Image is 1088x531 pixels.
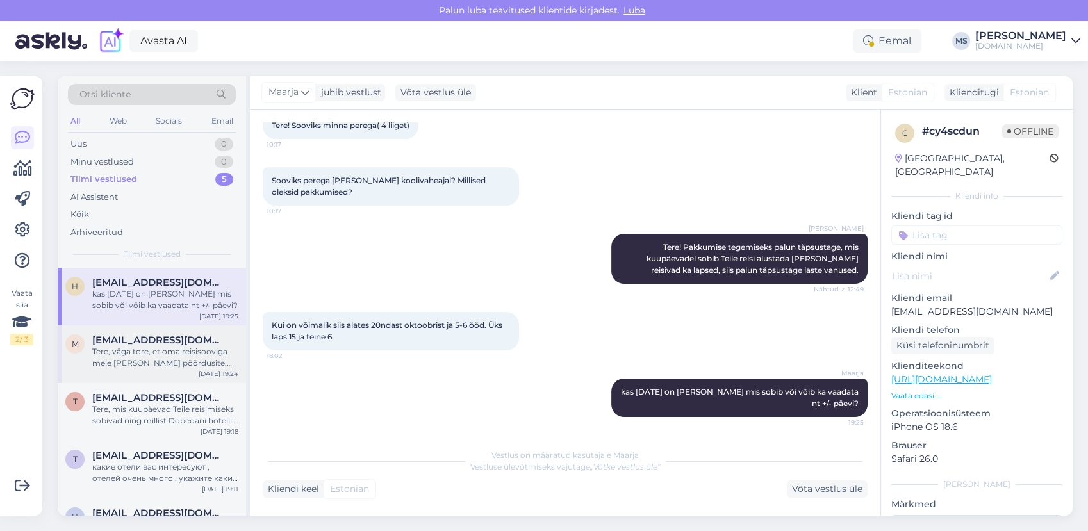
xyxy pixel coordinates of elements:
[470,462,661,471] span: Vestluse ülevõtmiseks vajutage
[975,31,1080,51] a: [PERSON_NAME][DOMAIN_NAME]
[395,84,476,101] div: Võta vestlus üle
[70,226,123,239] div: Arhiveeritud
[816,418,864,427] span: 19:25
[891,420,1062,434] p: iPhone OS 18.6
[215,138,233,151] div: 0
[92,346,238,369] div: Tere, väga tore, et oma reisisooviga meie [PERSON_NAME] pöördusite. Kuna hotellide valik on väga ...
[72,512,78,521] span: h
[10,334,33,345] div: 2 / 3
[891,373,992,385] a: [URL][DOMAIN_NAME]
[975,41,1066,51] div: [DOMAIN_NAME]
[891,359,1062,373] p: Klienditeekond
[92,277,226,288] span: helenkars1@gmail.com
[92,450,226,461] span: Tair.tuk@mail.ru
[215,173,233,186] div: 5
[68,113,83,129] div: All
[891,407,1062,420] p: Operatsioonisüsteem
[891,225,1062,245] input: Lisa tag
[272,320,504,341] span: Kui on võimalik siis alates 20ndast oktoobrist ja 5-6 ööd. Üks laps 15 ja teine 6.
[891,305,1062,318] p: [EMAIL_ADDRESS][DOMAIN_NAME]
[816,368,864,378] span: Maarja
[891,291,1062,305] p: Kliendi email
[1002,124,1059,138] span: Offline
[891,390,1062,402] p: Vaata edasi ...
[891,323,1062,337] p: Kliendi telefon
[92,404,238,427] div: Tere, mis kuupäevad Teile reisimiseks sobivad ning millist Dobedani hotelli silmas peate? Mitmele...
[202,484,238,494] div: [DATE] 19:11
[263,482,319,496] div: Kliendi keel
[92,392,226,404] span: Tair.tuk@mail.ru
[267,351,315,361] span: 18:02
[10,86,35,111] img: Askly Logo
[330,482,369,496] span: Estonian
[272,120,409,130] span: Tere! Sooviks minna perega( 4 liiget)
[153,113,185,129] div: Socials
[891,337,994,354] div: Küsi telefoninumbrit
[491,450,639,460] span: Vestlus on määratud kasutajale Maarja
[70,173,137,186] div: Tiimi vestlused
[891,439,1062,452] p: Brauser
[809,224,864,233] span: [PERSON_NAME]
[73,396,78,406] span: T
[72,281,78,291] span: h
[846,86,877,99] div: Klient
[891,478,1062,490] div: [PERSON_NAME]
[888,86,927,99] span: Estonian
[647,242,861,275] span: Tere! Pakkumise tegemiseks palun täpsustage, mis kuupäevadel sobib Teile reisi alustada [PERSON_N...
[892,269,1048,283] input: Lisa nimi
[72,339,79,348] span: m
[590,462,661,471] i: „Võtke vestlus üle”
[97,28,124,54] img: explore-ai
[922,124,1002,139] div: # cy4scdun
[92,507,226,519] span: helenhoolma@gmail.com
[891,250,1062,263] p: Kliendi nimi
[79,88,131,101] span: Otsi kliente
[620,4,649,16] span: Luba
[73,454,78,464] span: T
[952,32,970,50] div: MS
[215,156,233,168] div: 0
[621,387,861,408] span: kas [DATE] on [PERSON_NAME] mis sobib või võib ka vaadata nt +/- päevi?
[891,190,1062,202] div: Kliendi info
[209,113,236,129] div: Email
[787,480,868,498] div: Võta vestlus üle
[316,86,381,99] div: juhib vestlust
[267,140,315,149] span: 10:17
[902,128,908,138] span: c
[199,311,238,321] div: [DATE] 19:25
[92,288,238,311] div: kas [DATE] on [PERSON_NAME] mis sobib või võib ka vaadata nt +/- päevi?
[891,452,1062,466] p: Safari 26.0
[272,176,488,197] span: Sooviks perega [PERSON_NAME] koolivaheajal? Millised oleksid pakkumised?
[92,461,238,484] div: какие отели вас интересуют , отелей очень много , укажите какие пожелания
[92,334,226,346] span: maiaholland07@gmail.com
[853,29,921,53] div: Eemal
[124,249,181,260] span: Tiimi vestlused
[267,206,315,216] span: 10:17
[70,208,89,221] div: Kõik
[10,288,33,345] div: Vaata siia
[70,138,87,151] div: Uus
[70,191,118,204] div: AI Assistent
[895,152,1050,179] div: [GEOGRAPHIC_DATA], [GEOGRAPHIC_DATA]
[975,31,1066,41] div: [PERSON_NAME]
[814,284,864,294] span: Nähtud ✓ 12:49
[107,113,129,129] div: Web
[199,369,238,379] div: [DATE] 19:24
[891,209,1062,223] p: Kliendi tag'id
[268,85,299,99] span: Maarja
[891,498,1062,511] p: Märkmed
[1010,86,1049,99] span: Estonian
[944,86,999,99] div: Klienditugi
[201,427,238,436] div: [DATE] 19:18
[70,156,134,168] div: Minu vestlused
[129,30,198,52] a: Avasta AI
